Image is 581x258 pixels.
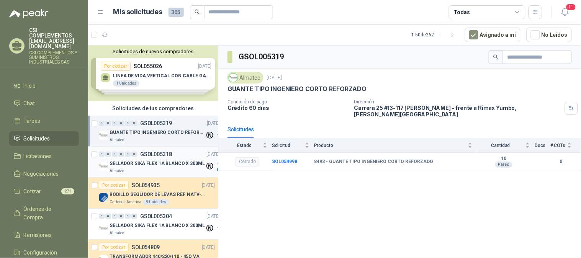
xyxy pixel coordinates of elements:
div: 0 [125,152,131,157]
button: Solicitudes de nuevos compradores [91,49,215,54]
span: Cantidad [477,143,524,148]
div: 0 [118,121,124,126]
div: Todas [454,8,470,16]
div: 0 [125,214,131,219]
p: SELLADOR SIKA FLEX 1A BLANCO X 300ML [110,222,205,229]
div: 0 [118,152,124,157]
a: Chat [9,96,79,111]
div: 0 [99,214,105,219]
div: Solicitudes de nuevos compradoresPor cotizarSOL055026[DATE] LINEA DE VIDA VERTICAL CON CABLE GALV... [88,46,218,101]
p: CSI COMPLEMENTOS Y SUMINISTROS INDUSTRIALES SAS [29,51,79,64]
div: Solicitudes de tus compradores [88,101,218,116]
span: Estado [227,143,261,148]
span: Solicitud [272,143,303,148]
p: [DATE] [207,120,220,127]
div: 0 [105,121,111,126]
b: 0 [550,158,572,165]
div: 0 [131,152,137,157]
a: 0 0 0 0 0 0 GSOL005304[DATE] Company LogoSELLADOR SIKA FLEX 1A BLANCO X 300MLAlmatec [99,212,221,236]
a: 0 0 0 0 0 0 GSOL005319[DATE] Company LogoGUANTE TIPO INGENIERO CORTO REFORZADOAlmatec [99,119,221,143]
a: Solicitudes [9,131,79,146]
span: 365 [169,8,184,17]
span: Solicitudes [24,134,50,143]
a: Cotizar271 [9,184,79,199]
p: SOL054809 [132,245,160,250]
a: Órdenes de Compra [9,202,79,225]
th: Estado [218,138,272,152]
div: Por cotizar [99,181,129,190]
span: Negociaciones [24,170,59,178]
p: Almatec [110,168,124,174]
h3: GSOL005319 [239,51,285,63]
div: 0 [112,121,118,126]
div: 0 [99,152,105,157]
span: Licitaciones [24,152,52,160]
a: Negociaciones [9,167,79,181]
div: 0 [125,121,131,126]
b: 8493 - GUANTE TIPO INGENIERO CORTO REFORZADO [314,159,434,165]
div: Solicitudes [227,125,254,134]
p: [DATE] [207,213,220,220]
p: Condición de pago [227,99,348,105]
p: GSOL005318 [140,152,172,157]
div: Por cotizar [99,243,129,252]
p: GUANTE TIPO INGENIERO CORTO REFORZADO [227,85,367,93]
th: # COTs [550,138,581,152]
p: Almatec [110,230,124,236]
div: Pares [495,162,512,168]
p: GUANTE TIPO INGENIERO CORTO REFORZADO [110,129,205,136]
span: 11 [566,3,576,11]
a: Tareas [9,114,79,128]
p: [DATE] [202,244,215,251]
div: Cerrado [236,157,259,167]
p: GSOL005319 [140,121,172,126]
img: Company Logo [229,73,237,82]
span: Configuración [24,248,57,257]
button: Asignado a mi [465,28,520,42]
div: 8 Unidades [143,199,169,205]
img: Logo peakr [9,9,48,18]
span: Cotizar [24,187,41,196]
b: 10 [477,156,530,162]
img: Company Logo [99,162,108,171]
p: SOL054935 [132,183,160,188]
p: [DATE] [202,182,215,189]
button: 11 [558,5,572,19]
p: [DATE] [207,151,220,158]
span: search [195,9,200,15]
th: Solicitud [272,138,314,152]
div: 0 [105,214,111,219]
div: 0 [131,214,137,219]
th: Docs [535,138,550,152]
span: # COTs [550,143,566,148]
div: 0 [105,152,111,157]
p: RODILLO SEGUIDOR DE LEVAS REF. NATV-17-PPA [PERSON_NAME] [110,191,205,198]
span: Órdenes de Compra [24,205,72,222]
h1: Mis solicitudes [113,7,162,18]
a: SOL054998 [272,159,297,164]
div: 1 - 50 de 262 [412,29,459,41]
a: Por cotizarSOL054935[DATE] Company LogoRODILLO SEGUIDOR DE LEVAS REF. NATV-17-PPA [PERSON_NAME]Ca... [88,178,218,209]
th: Cantidad [477,138,535,152]
span: Remisiones [24,231,52,239]
th: Producto [314,138,477,152]
p: Almatec [110,137,124,143]
img: Company Logo [99,224,108,233]
div: 0 [131,121,137,126]
a: 0 0 0 0 0 0 GSOL005318[DATE] Company LogoSELLADOR SIKA FLEX 1A BLANCO X 300MLAlmatec [99,150,221,174]
span: Inicio [24,82,36,90]
span: Chat [24,99,35,108]
div: Almatec [227,72,263,83]
p: Carrera 25 #13-117 [PERSON_NAME] - frente a Rimax Yumbo , [PERSON_NAME][GEOGRAPHIC_DATA] [354,105,562,118]
div: 0 [112,152,118,157]
img: Company Logo [99,193,108,202]
p: GSOL005304 [140,214,172,219]
p: SELLADOR SIKA FLEX 1A BLANCO X 300ML [110,160,205,167]
a: Licitaciones [9,149,79,163]
p: [DATE] [267,74,282,82]
img: Company Logo [99,131,108,140]
div: 0 [112,214,118,219]
a: Inicio [9,78,79,93]
p: Crédito 60 días [227,105,348,111]
span: Producto [314,143,466,148]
